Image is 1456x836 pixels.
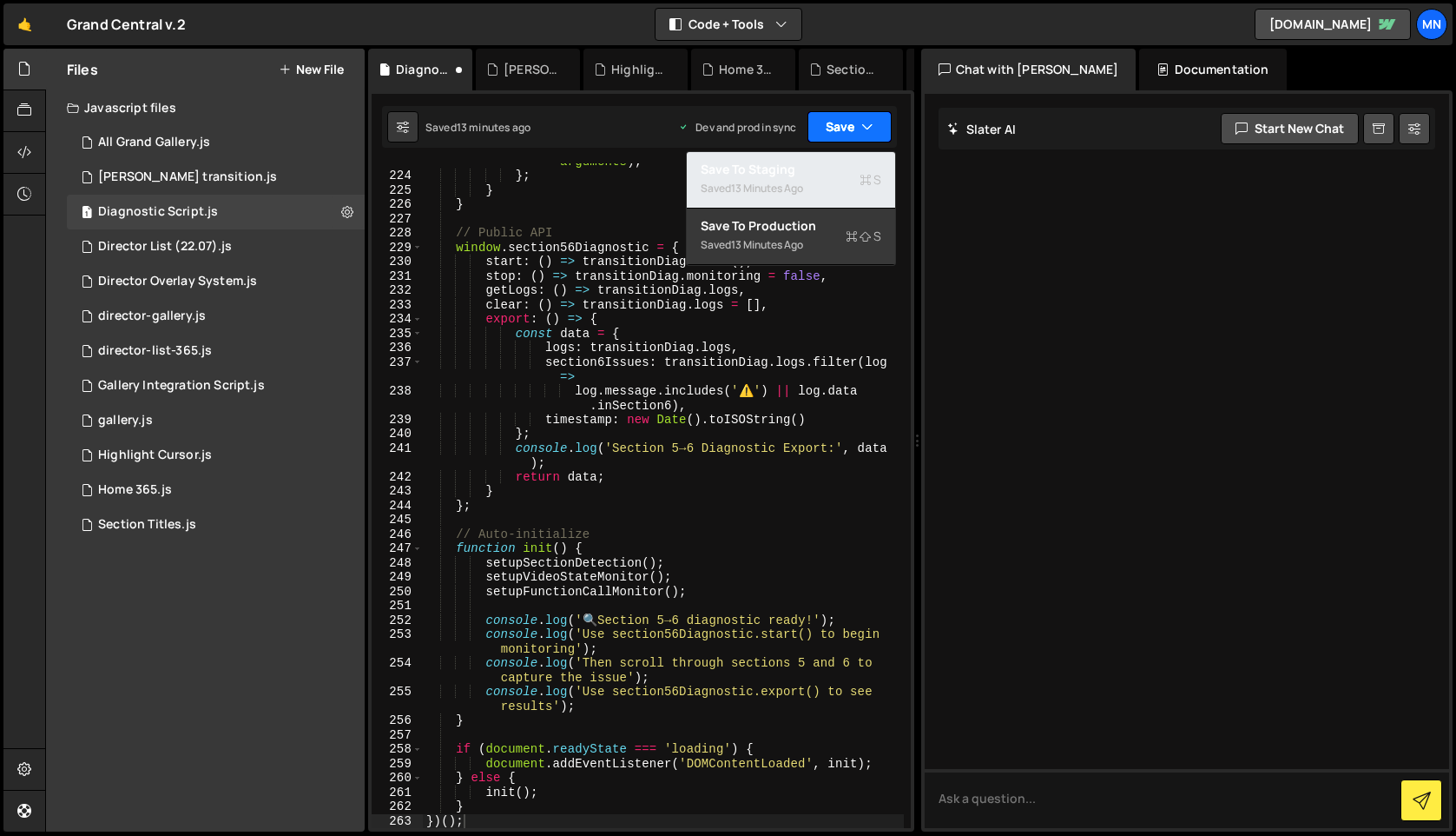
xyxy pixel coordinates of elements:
div: 15298/40183.js [67,473,365,508]
div: 224 [372,169,423,183]
div: 236 [372,341,423,355]
div: 250 [372,585,423,600]
div: 251 [372,599,423,614]
div: 234 [372,312,423,327]
div: gallery.js [98,413,153,428]
a: 🤙 [3,3,46,45]
div: Highlight Cursor.js [98,448,212,463]
h2: Slater AI [947,121,1017,137]
div: 258 [372,742,423,757]
div: 15298/43118.js [67,368,365,403]
div: Grand Central v.2 [67,14,186,35]
div: 255 [372,685,423,713]
div: Diagnostic Script.js [396,61,451,78]
div: 15298/40223.js [67,508,365,542]
div: 241 [372,441,423,470]
div: 225 [372,183,423,198]
div: Chat with [PERSON_NAME] [921,49,1136,90]
div: [PERSON_NAME] transition.js [98,169,277,185]
div: director-list-365.js [98,343,212,359]
div: 262 [372,800,423,814]
div: 15298/42891.js [67,264,365,299]
a: MN [1416,9,1447,40]
div: 261 [372,786,423,800]
div: 253 [372,627,423,656]
div: 15298/40373.js [67,299,365,334]
div: 256 [372,713,423,728]
div: 238 [372,384,423,413]
div: Saved [701,178,881,199]
div: 263 [372,814,423,829]
div: 15298/43601.js [67,195,365,229]
div: Section Titles.js [98,517,196,533]
div: 228 [372,226,423,241]
div: Director List (22.07).js [98,239,232,255]
button: Save to ProductionS Saved13 minutes ago [687,209,895,265]
div: Documentation [1139,49,1286,90]
div: 235 [372,327,423,342]
div: 244 [372,499,423,514]
div: 233 [372,298,423,313]
div: 246 [372,527,423,542]
div: 249 [372,570,423,585]
div: 237 [372,355,423,384]
a: [DOMAIN_NAME] [1255,9,1411,40]
div: 259 [372,757,423,772]
div: 243 [372,484,423,499]
button: New File [279,63,344,76]
div: Gallery Integration Script.js [98,378,265,394]
div: 229 [372,241,423,255]
div: Diagnostic Script.js [98,204,218,220]
button: Start new chat [1221,113,1359,144]
div: 260 [372,771,423,786]
div: 232 [372,283,423,298]
div: 240 [372,427,423,441]
div: 242 [372,470,423,485]
div: Save to Staging [701,161,881,178]
div: 15298/43578.js [67,125,365,160]
span: 1 [82,207,92,221]
div: 257 [372,728,423,743]
div: Section Titles.js [827,61,882,78]
div: Saved [425,120,530,135]
div: 226 [372,197,423,212]
div: 13 minutes ago [731,181,803,196]
div: Javascript files [46,90,365,125]
div: 254 [372,656,423,685]
div: Highlight Cursor.js [611,61,667,78]
button: Save [807,111,892,143]
div: director-gallery.js [98,309,206,324]
span: S [846,228,881,245]
div: 239 [372,413,423,428]
div: 231 [372,269,423,284]
div: 247 [372,541,423,556]
div: Home 365.js [719,61,774,78]
div: All Grand Gallery.js [98,135,210,150]
button: Code + Tools [656,9,801,40]
h2: Files [67,60,98,79]
div: 248 [372,556,423,571]
div: 227 [372,212,423,227]
div: [PERSON_NAME] transition.js [504,61,559,78]
div: Director Overlay System.js [98,274,257,289]
div: Save to Production [701,217,881,235]
span: S [860,171,881,189]
div: Saved [701,235,881,255]
div: 245 [372,513,423,527]
div: Home 365.js [98,482,172,498]
div: 15298/40379.js [67,334,365,368]
div: 230 [372,255,423,269]
div: 13 minutes ago [457,120,530,135]
div: 13 minutes ago [731,237,803,252]
div: 15298/43117.js [67,438,365,473]
div: Dev and prod in sync [678,120,796,135]
div: 15298/40483.js [67,403,365,438]
div: 15298/41315.js [67,160,365,195]
div: 15298/43501.js [67,229,365,264]
div: 252 [372,614,423,628]
button: Save to StagingS Saved13 minutes ago [687,152,895,209]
